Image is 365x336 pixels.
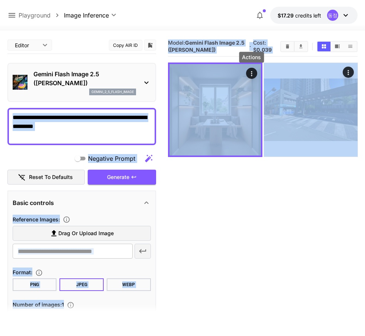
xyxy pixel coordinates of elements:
[239,52,264,63] div: Actions
[107,173,129,182] span: Generate
[256,47,272,53] b: 0.039
[109,40,142,51] button: Copy AIR ID
[253,39,272,53] span: Cost: $
[147,41,154,49] button: Add to library
[331,42,344,51] button: Show media in video view
[317,42,330,51] button: Show media in grid view
[327,10,338,21] div: 동정
[13,194,151,212] div: Basic controls
[342,67,353,78] div: Actions
[249,42,251,51] p: ·
[344,42,357,51] button: Show media in list view
[278,12,321,19] div: $17.2879
[270,7,358,24] button: $17.2879동정
[278,12,295,19] span: $17.29
[280,41,308,52] div: Clear AllDownload All
[281,42,294,51] button: Clear All
[294,42,307,51] button: Download All
[317,41,358,52] div: Show media in grid viewShow media in video viewShow media in list view
[168,39,245,53] span: Model:
[107,278,151,291] button: WEBP
[88,170,156,185] button: Generate
[169,64,261,156] img: 2Q==
[246,68,257,79] div: Actions
[295,12,321,19] span: credits left
[168,39,245,53] b: Gemini Flash Image 2.5 ([PERSON_NAME])
[264,63,358,157] img: Z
